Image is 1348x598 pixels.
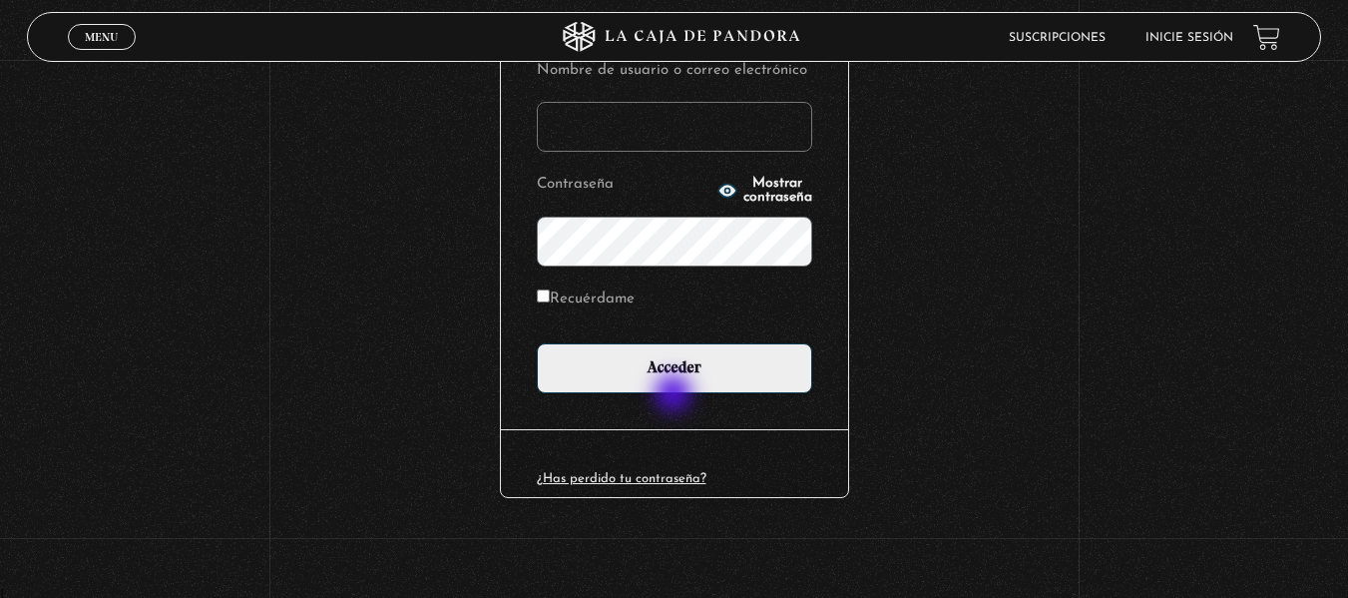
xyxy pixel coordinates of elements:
[78,48,125,62] span: Cerrar
[1145,32,1233,44] a: Inicie sesión
[85,31,118,43] span: Menu
[743,177,812,205] span: Mostrar contraseña
[537,170,711,201] label: Contraseña
[537,343,812,393] input: Acceder
[717,177,812,205] button: Mostrar contraseña
[1009,32,1106,44] a: Suscripciones
[537,472,706,485] a: ¿Has perdido tu contraseña?
[537,56,812,87] label: Nombre de usuario o correo electrónico
[537,285,635,315] label: Recuérdame
[1253,23,1280,50] a: View your shopping cart
[537,290,550,302] input: Recuérdame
